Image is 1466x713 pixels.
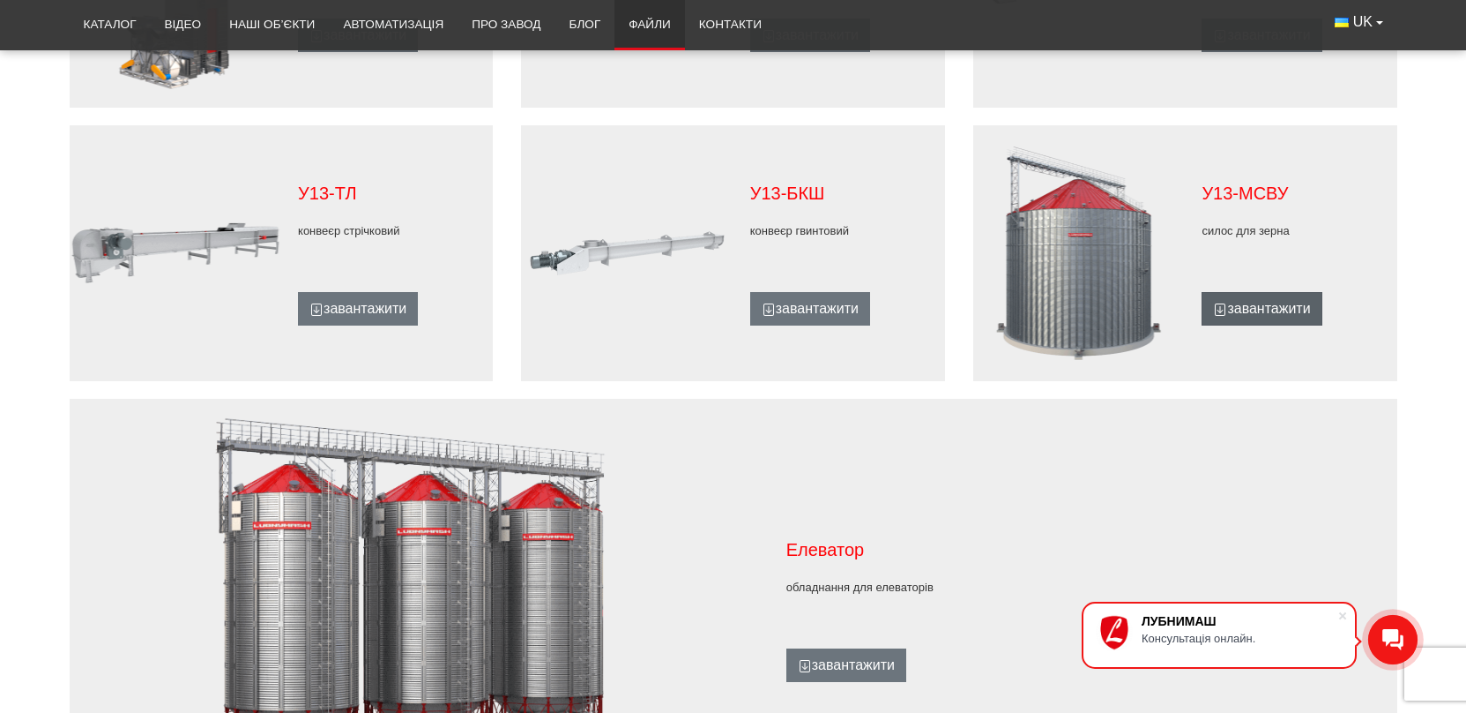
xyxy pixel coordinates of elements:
[458,5,554,44] a: Про завод
[750,181,928,206] p: У13-БКШ
[298,223,476,239] p: конвеєр стрічковий
[1335,18,1349,27] img: Українська
[786,580,1344,596] p: обладнання для елеваторів
[329,5,458,44] a: Автоматизація
[70,5,151,44] a: Каталог
[554,5,614,44] a: Блог
[1202,223,1380,239] p: силос для зерна
[685,5,776,44] a: Контакти
[614,5,685,44] a: Файли
[786,649,906,682] a: завантажити
[786,537,1344,562] p: Елеватор
[1353,12,1373,32] span: UK
[1142,614,1337,628] div: ЛУБНИМАШ
[298,292,418,326] a: завантажити
[750,292,870,326] a: завантажити
[215,5,329,44] a: Наші об’єкти
[1142,632,1337,645] div: Консультація онлайн.
[1202,181,1380,206] p: У13-МСВУ
[298,181,476,206] p: У13-ТЛ
[1321,5,1396,39] button: UK
[151,5,216,44] a: Відео
[750,223,928,239] p: конвеєр гвинтовий
[1202,292,1321,326] a: завантажити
